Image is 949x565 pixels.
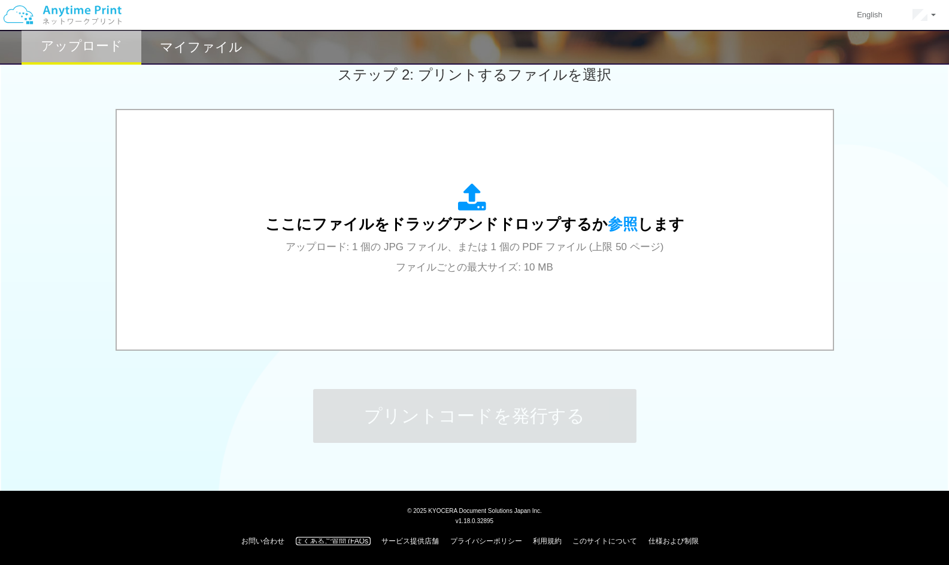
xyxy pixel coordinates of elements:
[407,506,542,514] span: © 2025 KYOCERA Document Solutions Japan Inc.
[338,66,611,83] span: ステップ 2: プリントするファイルを選択
[41,39,123,53] h2: アップロード
[296,537,371,545] a: よくあるご質問 (FAQs)
[648,537,699,545] a: 仕様および制限
[450,537,522,545] a: プライバシーポリシー
[381,537,439,545] a: サービス提供店舗
[160,40,242,54] h2: マイファイル
[286,241,664,273] span: アップロード: 1 個の JPG ファイル、または 1 個の PDF ファイル (上限 50 ページ) ファイルごとの最大サイズ: 10 MB
[241,537,284,545] a: お問い合わせ
[456,517,493,524] span: v1.18.0.32895
[608,215,638,232] span: 参照
[313,389,636,443] button: プリントコードを発行する
[533,537,562,545] a: 利用規約
[265,215,684,232] span: ここにファイルをドラッグアンドドロップするか します
[572,537,637,545] a: このサイトについて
